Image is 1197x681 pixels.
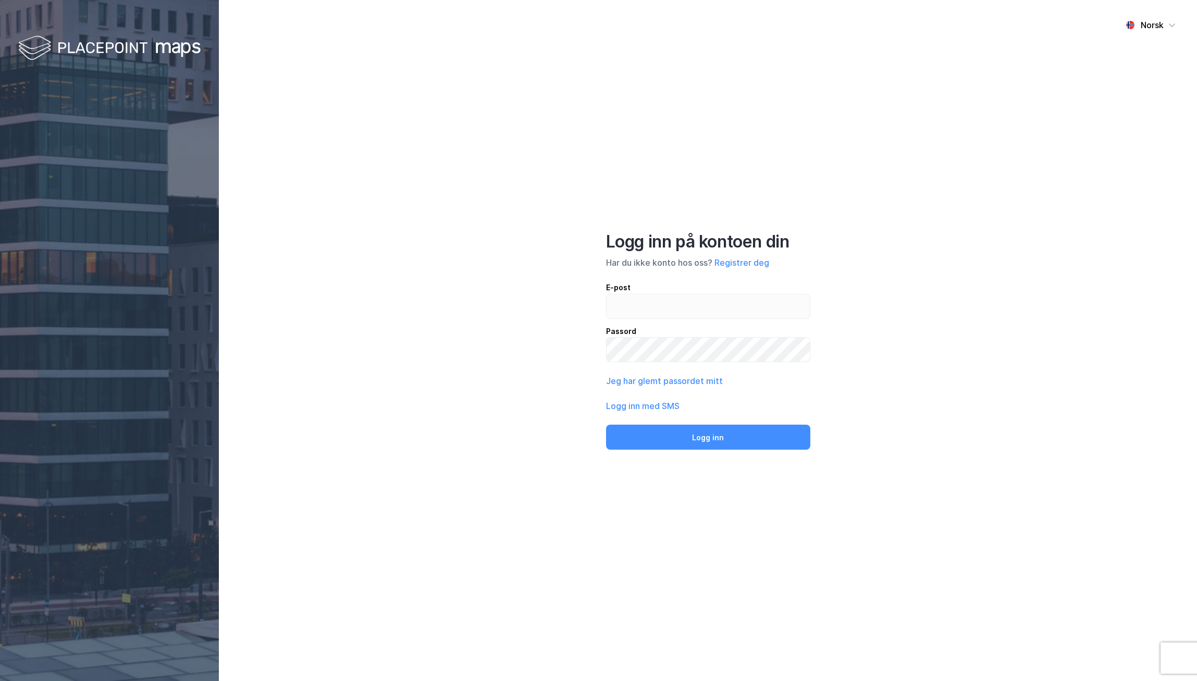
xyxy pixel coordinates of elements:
[606,256,810,269] div: Har du ikke konto hos oss?
[606,231,810,252] div: Logg inn på kontoen din
[606,400,680,412] button: Logg inn med SMS
[606,375,723,387] button: Jeg har glemt passordet mitt
[606,425,810,450] button: Logg inn
[18,33,201,64] img: logo-white.f07954bde2210d2a523dddb988cd2aa7.svg
[606,325,810,338] div: Passord
[606,281,810,294] div: E-post
[714,256,769,269] button: Registrer deg
[1145,631,1197,681] iframe: Chat Widget
[1141,19,1164,31] div: Norsk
